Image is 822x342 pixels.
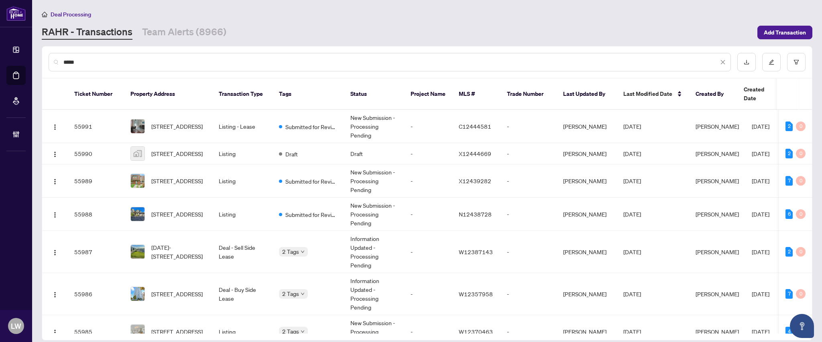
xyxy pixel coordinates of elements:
[785,149,793,158] div: 2
[796,289,806,299] div: 0
[49,208,61,221] button: Logo
[501,110,557,143] td: -
[796,247,806,257] div: 0
[623,89,672,98] span: Last Modified Date
[785,289,793,299] div: 7
[459,248,493,255] span: W12387143
[68,110,124,143] td: 55991
[52,291,58,298] img: Logo
[49,120,61,133] button: Logo
[151,327,203,336] span: [STREET_ADDRESS]
[282,289,299,298] span: 2 Tags
[282,327,299,336] span: 2 Tags
[68,231,124,273] td: 55987
[404,110,452,143] td: -
[49,147,61,160] button: Logo
[696,177,739,184] span: [PERSON_NAME]
[623,328,641,335] span: [DATE]
[344,164,404,198] td: New Submission - Processing Pending
[785,209,793,219] div: 6
[459,290,493,297] span: W12357958
[212,79,273,110] th: Transaction Type
[344,231,404,273] td: Information Updated - Processing Pending
[785,176,793,186] div: 7
[285,122,338,131] span: Submitted for Review
[617,79,689,110] th: Last Modified Date
[744,85,777,103] span: Created Date
[49,174,61,187] button: Logo
[52,124,58,130] img: Logo
[557,143,617,164] td: [PERSON_NAME]
[752,177,769,184] span: [DATE]
[68,198,124,231] td: 55988
[459,328,493,335] span: W12370463
[557,79,617,110] th: Last Updated By
[151,210,203,219] span: [STREET_ADDRESS]
[737,79,794,110] th: Created Date
[796,176,806,186] div: 0
[404,198,452,231] td: -
[151,289,203,298] span: [STREET_ADDRESS]
[696,210,739,218] span: [PERSON_NAME]
[501,79,557,110] th: Trade Number
[212,198,273,231] td: Listing
[764,26,806,39] span: Add Transaction
[623,150,641,157] span: [DATE]
[131,325,144,338] img: thumbnail-img
[273,79,344,110] th: Tags
[459,150,491,157] span: X12444669
[557,164,617,198] td: [PERSON_NAME]
[131,119,144,133] img: thumbnail-img
[212,164,273,198] td: Listing
[52,329,58,336] img: Logo
[557,198,617,231] td: [PERSON_NAME]
[790,314,814,338] button: Open asap
[49,287,61,300] button: Logo
[769,59,774,65] span: edit
[720,59,726,65] span: close
[282,247,299,256] span: 2 Tags
[68,143,124,164] td: 55990
[151,176,203,185] span: [STREET_ADDRESS]
[752,328,769,335] span: [DATE]
[212,110,273,143] td: Listing - Lease
[42,12,47,17] span: home
[557,273,617,315] td: [PERSON_NAME]
[301,250,305,254] span: down
[131,174,144,188] img: thumbnail-img
[459,123,491,130] span: C12444581
[689,79,737,110] th: Created By
[501,143,557,164] td: -
[285,150,298,158] span: Draft
[696,290,739,297] span: [PERSON_NAME]
[212,231,273,273] td: Deal - Sell Side Lease
[459,210,492,218] span: N12438728
[131,245,144,259] img: thumbnail-img
[785,121,793,131] div: 2
[124,79,212,110] th: Property Address
[501,231,557,273] td: -
[459,177,491,184] span: X12439282
[285,177,338,186] span: Submitted for Review
[623,290,641,297] span: [DATE]
[696,150,739,157] span: [PERSON_NAME]
[796,121,806,131] div: 0
[301,292,305,296] span: down
[52,212,58,218] img: Logo
[744,59,749,65] span: download
[52,249,58,256] img: Logo
[404,79,452,110] th: Project Name
[344,273,404,315] td: Information Updated - Processing Pending
[696,328,739,335] span: [PERSON_NAME]
[752,123,769,130] span: [DATE]
[404,273,452,315] td: -
[757,26,812,39] button: Add Transaction
[404,164,452,198] td: -
[6,6,26,21] img: logo
[151,243,206,261] span: [DATE]-[STREET_ADDRESS]
[52,151,58,158] img: Logo
[344,79,404,110] th: Status
[68,79,124,110] th: Ticket Number
[623,123,641,130] span: [DATE]
[752,248,769,255] span: [DATE]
